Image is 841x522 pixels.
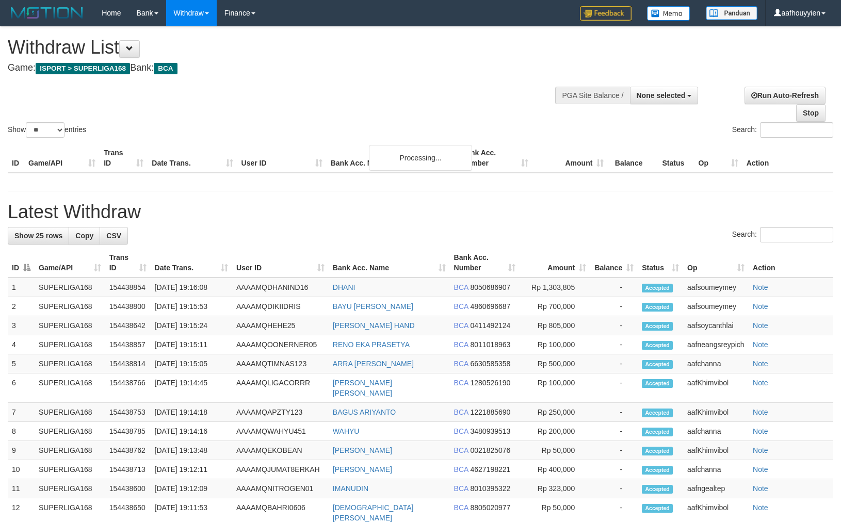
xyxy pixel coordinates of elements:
[105,403,151,422] td: 154438753
[753,340,768,349] a: Note
[590,460,638,479] td: -
[237,143,327,173] th: User ID
[151,316,232,335] td: [DATE] 19:15:24
[8,373,35,403] td: 6
[454,427,468,435] span: BCA
[151,297,232,316] td: [DATE] 19:15:53
[471,484,511,493] span: Copy 8010395322 to clipboard
[8,422,35,441] td: 8
[753,427,768,435] a: Note
[35,441,105,460] td: SUPERLIGA168
[232,479,329,498] td: AAAAMQNITROGEN01
[35,278,105,297] td: SUPERLIGA168
[683,403,749,422] td: aafKhimvibol
[35,373,105,403] td: SUPERLIGA168
[329,248,450,278] th: Bank Acc. Name: activate to sort column ascending
[638,248,683,278] th: Status: activate to sort column ascending
[333,503,414,522] a: [DEMOGRAPHIC_DATA][PERSON_NAME]
[35,248,105,278] th: Game/API: activate to sort column ascending
[471,408,511,416] span: Copy 1221885690 to clipboard
[8,460,35,479] td: 10
[8,5,86,21] img: MOTION_logo.png
[683,373,749,403] td: aafKhimvibol
[450,248,520,278] th: Bank Acc. Number: activate to sort column ascending
[590,354,638,373] td: -
[232,354,329,373] td: AAAAMQTIMNAS123
[590,248,638,278] th: Balance: activate to sort column ascending
[151,403,232,422] td: [DATE] 19:14:18
[35,335,105,354] td: SUPERLIGA168
[333,484,368,493] a: IMANUDIN
[232,422,329,441] td: AAAAMQWAHYU451
[105,441,151,460] td: 154438762
[24,143,100,173] th: Game/API
[8,248,35,278] th: ID: activate to sort column descending
[36,63,130,74] span: ISPORT > SUPERLIGA168
[749,248,833,278] th: Action
[520,422,590,441] td: Rp 200,000
[590,479,638,498] td: -
[796,104,826,122] a: Stop
[8,278,35,297] td: 1
[760,122,833,138] input: Search:
[333,340,410,349] a: RENO EKA PRASETYA
[105,479,151,498] td: 154438600
[683,460,749,479] td: aafchanna
[590,335,638,354] td: -
[232,441,329,460] td: AAAAMQEKOBEAN
[454,321,468,330] span: BCA
[454,302,468,311] span: BCA
[590,278,638,297] td: -
[105,373,151,403] td: 154438766
[8,143,24,173] th: ID
[590,441,638,460] td: -
[100,143,148,173] th: Trans ID
[151,460,232,479] td: [DATE] 19:12:11
[333,408,396,416] a: BAGUS ARIYANTO
[105,278,151,297] td: 154438854
[471,321,511,330] span: Copy 0411492124 to clipboard
[520,335,590,354] td: Rp 100,000
[520,403,590,422] td: Rp 250,000
[8,335,35,354] td: 4
[454,379,468,387] span: BCA
[753,408,768,416] a: Note
[454,283,468,291] span: BCA
[590,422,638,441] td: -
[333,446,392,454] a: [PERSON_NAME]
[148,143,237,173] th: Date Trans.
[454,484,468,493] span: BCA
[8,479,35,498] td: 11
[105,460,151,479] td: 154438713
[75,232,93,240] span: Copy
[232,278,329,297] td: AAAAMQDHANIND16
[753,446,768,454] a: Note
[753,283,768,291] a: Note
[105,335,151,354] td: 154438857
[35,422,105,441] td: SUPERLIGA168
[14,232,62,240] span: Show 25 rows
[642,360,673,369] span: Accepted
[100,227,128,244] a: CSV
[35,460,105,479] td: SUPERLIGA168
[471,465,511,474] span: Copy 4627198221 to clipboard
[8,227,69,244] a: Show 25 rows
[683,335,749,354] td: aafneangsreypich
[753,379,768,387] a: Note
[333,465,392,474] a: [PERSON_NAME]
[35,316,105,335] td: SUPERLIGA168
[753,503,768,512] a: Note
[105,316,151,335] td: 154438642
[683,422,749,441] td: aafchanna
[35,479,105,498] td: SUPERLIGA168
[753,465,768,474] a: Note
[683,297,749,316] td: aafsoumeymey
[454,465,468,474] span: BCA
[520,316,590,335] td: Rp 805,000
[520,441,590,460] td: Rp 50,000
[555,87,629,104] div: PGA Site Balance /
[732,122,833,138] label: Search:
[683,278,749,297] td: aafsoumeymey
[8,316,35,335] td: 3
[520,278,590,297] td: Rp 1,303,805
